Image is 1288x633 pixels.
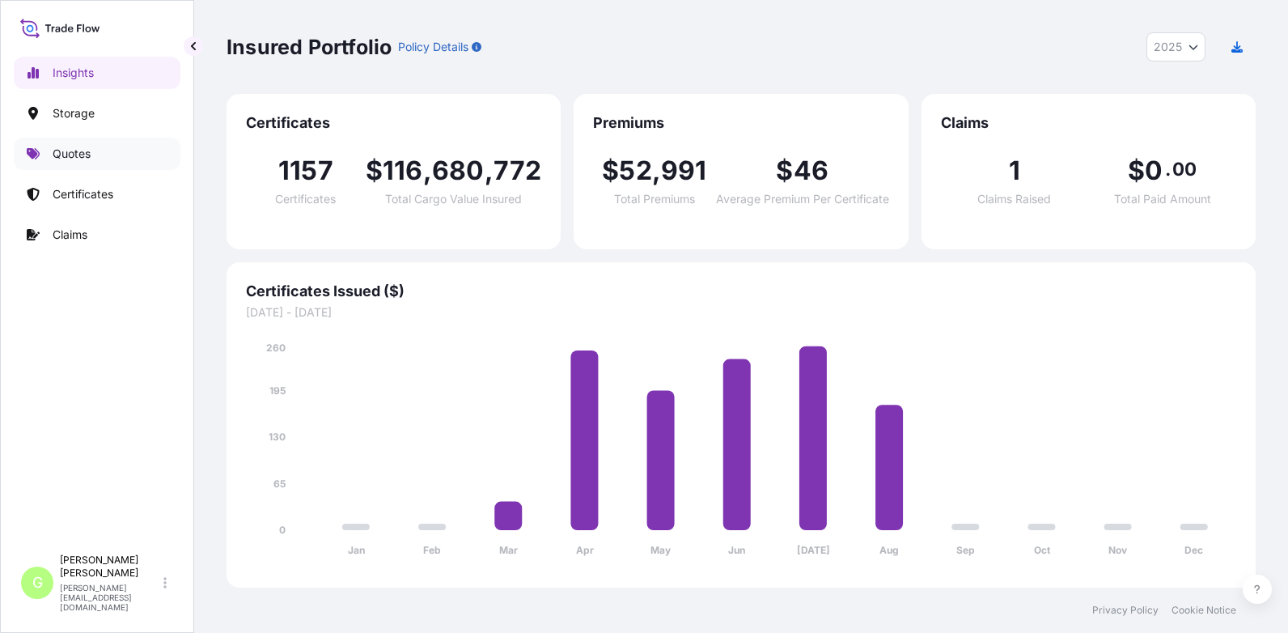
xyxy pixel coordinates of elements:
[348,544,365,556] tspan: Jan
[227,34,392,60] p: Insured Portfolio
[432,158,485,184] span: 680
[1092,604,1159,617] a: Privacy Policy
[383,158,423,184] span: 116
[1114,193,1211,205] span: Total Paid Amount
[275,193,336,205] span: Certificates
[246,304,1236,321] span: [DATE] - [DATE]
[794,158,828,184] span: 46
[273,478,286,490] tspan: 65
[385,193,522,205] span: Total Cargo Value Insured
[1108,544,1128,556] tspan: Nov
[279,524,286,536] tspan: 0
[1146,32,1205,62] button: Year Selector
[14,178,180,210] a: Certificates
[1172,163,1197,176] span: 00
[246,113,541,133] span: Certificates
[614,193,695,205] span: Total Premiums
[60,554,160,580] p: [PERSON_NAME] [PERSON_NAME]
[879,544,899,556] tspan: Aug
[14,57,180,89] a: Insights
[60,583,160,612] p: [PERSON_NAME][EMAIL_ADDRESS][DOMAIN_NAME]
[278,158,333,184] span: 1157
[956,544,975,556] tspan: Sep
[977,193,1051,205] span: Claims Raised
[53,146,91,162] p: Quotes
[14,138,180,170] a: Quotes
[1009,158,1020,184] span: 1
[53,227,87,243] p: Claims
[485,158,494,184] span: ,
[602,158,619,184] span: $
[32,575,43,591] span: G
[1145,158,1163,184] span: 0
[728,544,745,556] tspan: Jun
[797,544,830,556] tspan: [DATE]
[941,113,1236,133] span: Claims
[1154,39,1182,55] span: 2025
[398,39,468,55] p: Policy Details
[266,342,286,354] tspan: 260
[269,384,286,397] tspan: 195
[53,186,113,202] p: Certificates
[53,65,94,81] p: Insights
[593,113,888,133] span: Premiums
[619,158,651,184] span: 52
[499,544,518,556] tspan: Mar
[650,544,672,556] tspan: May
[423,544,441,556] tspan: Feb
[661,158,707,184] span: 991
[1184,544,1203,556] tspan: Dec
[423,158,432,184] span: ,
[716,193,889,205] span: Average Premium Per Certificate
[1034,544,1051,556] tspan: Oct
[1128,158,1145,184] span: $
[652,158,661,184] span: ,
[576,544,594,556] tspan: Apr
[494,158,542,184] span: 772
[776,158,793,184] span: $
[14,97,180,130] a: Storage
[269,431,286,443] tspan: 130
[366,158,383,184] span: $
[1165,163,1171,176] span: .
[246,282,1236,301] span: Certificates Issued ($)
[1171,604,1236,617] a: Cookie Notice
[53,105,95,121] p: Storage
[14,219,180,251] a: Claims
